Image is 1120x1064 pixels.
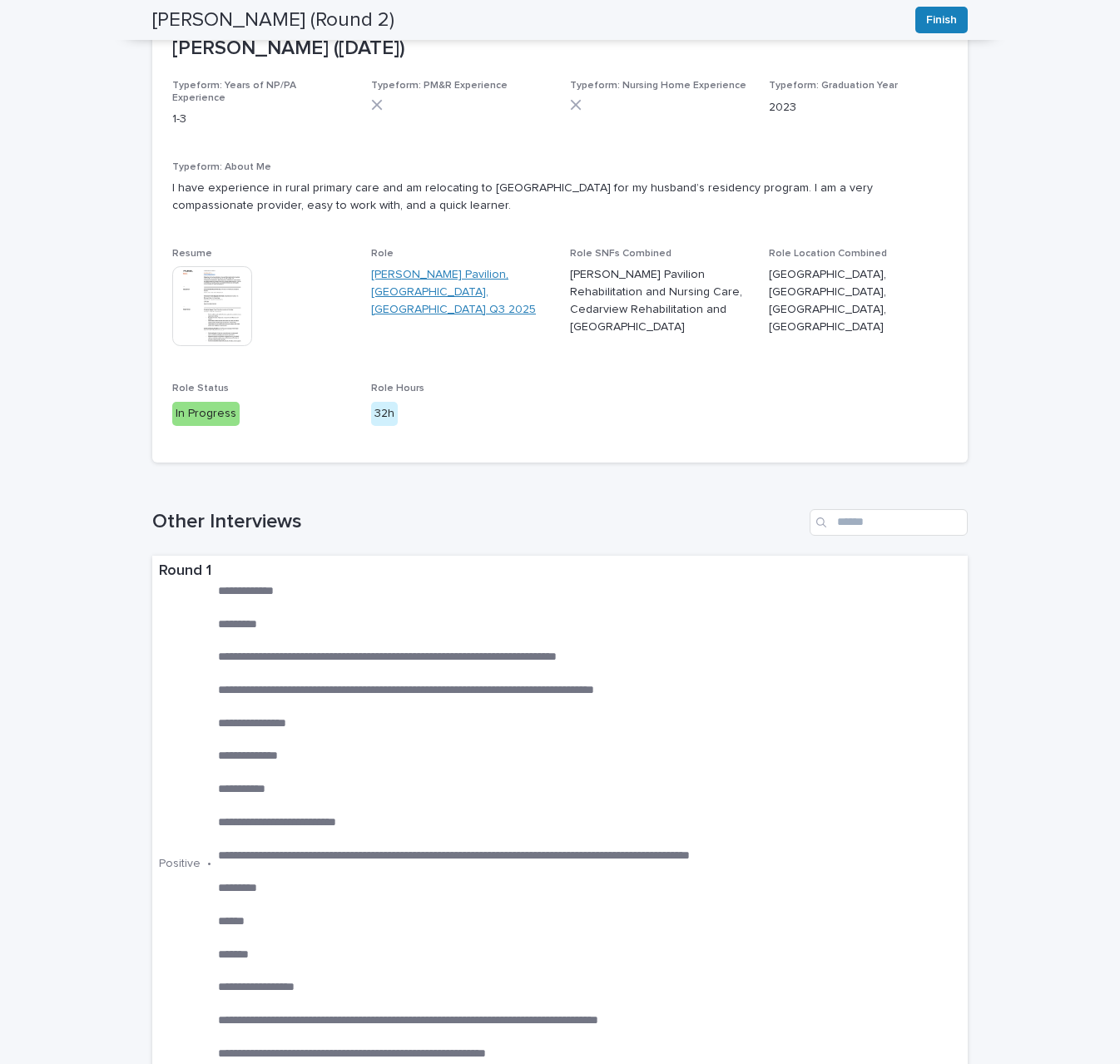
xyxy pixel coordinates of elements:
p: 1-3 [172,111,351,128]
span: Typeform: Years of NP/PA Experience [172,81,296,102]
span: Role SNFs Combined [570,249,672,259]
h1: Other Interviews [152,510,803,534]
span: Finish [926,12,957,28]
button: Finish [915,7,968,33]
p: [PERSON_NAME] Pavilion Rehabilitation and Nursing Care, Cedarview Rehabilitation and [GEOGRAPHIC_... [570,266,749,335]
span: Typeform: About Me [172,162,271,172]
span: Role [371,249,394,259]
div: In Progress [172,402,240,426]
a: [PERSON_NAME] Pavilion, [GEOGRAPHIC_DATA], [GEOGRAPHIC_DATA] Q3 2025 [371,266,550,318]
span: Role Status [172,384,229,393]
p: I have experience in rural primary care and am relocating to [GEOGRAPHIC_DATA] for my husband’s r... [172,180,948,215]
div: 32h [371,402,398,426]
p: Round 1 [159,562,845,581]
p: Positive [159,857,201,871]
span: Typeform: PM&R Experience [371,81,508,91]
span: Typeform: Nursing Home Experience [570,81,746,91]
span: Typeform: Graduation Year [769,81,898,91]
input: Search [810,509,968,536]
p: [PERSON_NAME] ([DATE]) [172,37,948,61]
span: Resume [172,249,212,259]
h2: [PERSON_NAME] (Round 2) [152,8,394,32]
p: 2023 [769,99,948,116]
p: [GEOGRAPHIC_DATA], [GEOGRAPHIC_DATA], [GEOGRAPHIC_DATA], [GEOGRAPHIC_DATA] [769,266,948,335]
span: Role Location Combined [769,249,887,259]
span: Role Hours [371,384,424,393]
p: • [207,857,211,871]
